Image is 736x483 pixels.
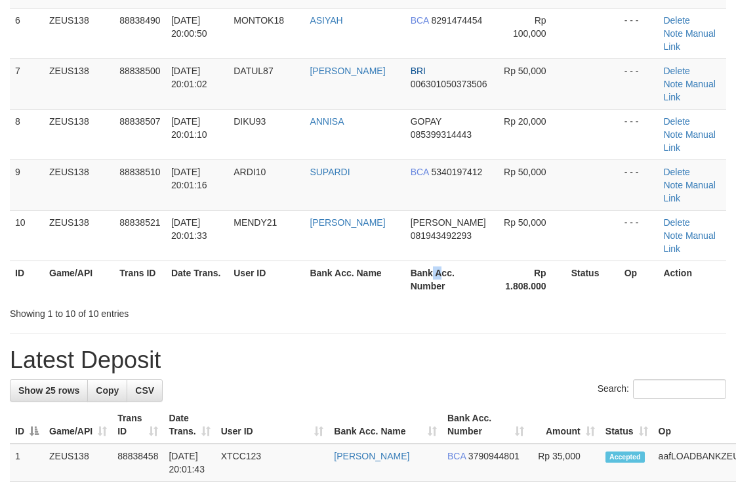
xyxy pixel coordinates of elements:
th: Action [658,261,726,298]
td: 1 [10,444,44,482]
th: Trans ID: activate to sort column ascending [112,406,163,444]
span: Copy 081943492293 to clipboard [411,230,472,241]
th: Game/API [44,261,114,298]
span: Copy 085399314443 to clipboard [411,129,472,140]
th: Bank Acc. Number [405,261,494,298]
a: Show 25 rows [10,379,88,402]
span: ARDI10 [234,167,266,177]
span: Show 25 rows [18,385,79,396]
th: ID [10,261,44,298]
td: 9 [10,159,44,210]
th: Amount: activate to sort column ascending [529,406,600,444]
span: CSV [135,385,154,396]
th: ID: activate to sort column descending [10,406,44,444]
a: ANNISA [310,116,344,127]
td: ZEUS138 [44,159,114,210]
span: GOPAY [411,116,441,127]
span: [DATE] 20:01:10 [171,116,207,140]
a: SUPARDI [310,167,350,177]
span: Rp 20,000 [504,116,546,127]
td: ZEUS138 [44,58,114,109]
a: Manual Link [663,180,715,203]
a: [PERSON_NAME] [334,451,409,461]
a: [PERSON_NAME] [310,66,385,76]
span: BCA [447,451,466,461]
th: Bank Acc. Number: activate to sort column ascending [442,406,529,444]
span: Copy 5340197412 to clipboard [432,167,483,177]
td: 88838458 [112,444,163,482]
span: Rp 50,000 [504,217,546,228]
a: Manual Link [663,230,715,254]
td: ZEUS138 [44,8,114,58]
td: ZEUS138 [44,444,112,482]
span: Rp 50,000 [504,66,546,76]
th: Bank Acc. Name: activate to sort column ascending [329,406,442,444]
td: - - - [619,8,659,58]
a: Note [663,129,683,140]
th: User ID [228,261,304,298]
span: Copy 3790944801 to clipboard [468,451,520,461]
span: Accepted [605,451,645,463]
h1: Latest Deposit [10,347,726,373]
span: [DATE] 20:01:33 [171,217,207,241]
th: Trans ID [114,261,166,298]
a: Delete [663,116,689,127]
th: Rp 1.808.000 [494,261,566,298]
span: 88838521 [119,217,160,228]
input: Search: [633,379,726,399]
a: ASIYAH [310,15,342,26]
span: 88838510 [119,167,160,177]
td: 10 [10,210,44,261]
th: Date Trans. [166,261,228,298]
span: Rp 100,000 [513,15,546,39]
a: Delete [663,167,689,177]
td: Rp 35,000 [529,444,600,482]
th: Status: activate to sort column ascending [600,406,653,444]
a: CSV [127,379,163,402]
a: Manual Link [663,129,715,153]
label: Search: [598,379,726,399]
span: 88838490 [119,15,160,26]
a: Note [663,180,683,190]
td: ZEUS138 [44,109,114,159]
a: Delete [663,217,689,228]
span: DATUL87 [234,66,273,76]
th: Bank Acc. Name [304,261,405,298]
a: Manual Link [663,28,715,52]
th: Op [619,261,659,298]
span: BCA [411,167,429,177]
td: [DATE] 20:01:43 [163,444,215,482]
div: Showing 1 to 10 of 10 entries [10,302,297,320]
td: ZEUS138 [44,210,114,261]
a: Note [663,28,683,39]
span: Copy 8291474454 to clipboard [432,15,483,26]
span: Rp 50,000 [504,167,546,177]
a: Copy [87,379,127,402]
th: Status [566,261,619,298]
a: Delete [663,15,689,26]
span: DIKU93 [234,116,266,127]
td: 6 [10,8,44,58]
td: 8 [10,109,44,159]
a: Note [663,79,683,89]
span: [DATE] 20:00:50 [171,15,207,39]
span: MENDY21 [234,217,277,228]
span: [DATE] 20:01:16 [171,167,207,190]
span: [PERSON_NAME] [411,217,486,228]
th: Game/API: activate to sort column ascending [44,406,112,444]
span: BRI [411,66,426,76]
a: Manual Link [663,79,715,102]
span: MONTOK18 [234,15,284,26]
span: [DATE] 20:01:02 [171,66,207,89]
a: [PERSON_NAME] [310,217,385,228]
span: 88838507 [119,116,160,127]
a: Delete [663,66,689,76]
td: XTCC123 [216,444,329,482]
span: 88838500 [119,66,160,76]
td: - - - [619,109,659,159]
th: Date Trans.: activate to sort column ascending [163,406,215,444]
td: 7 [10,58,44,109]
td: - - - [619,58,659,109]
td: - - - [619,210,659,261]
span: BCA [411,15,429,26]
